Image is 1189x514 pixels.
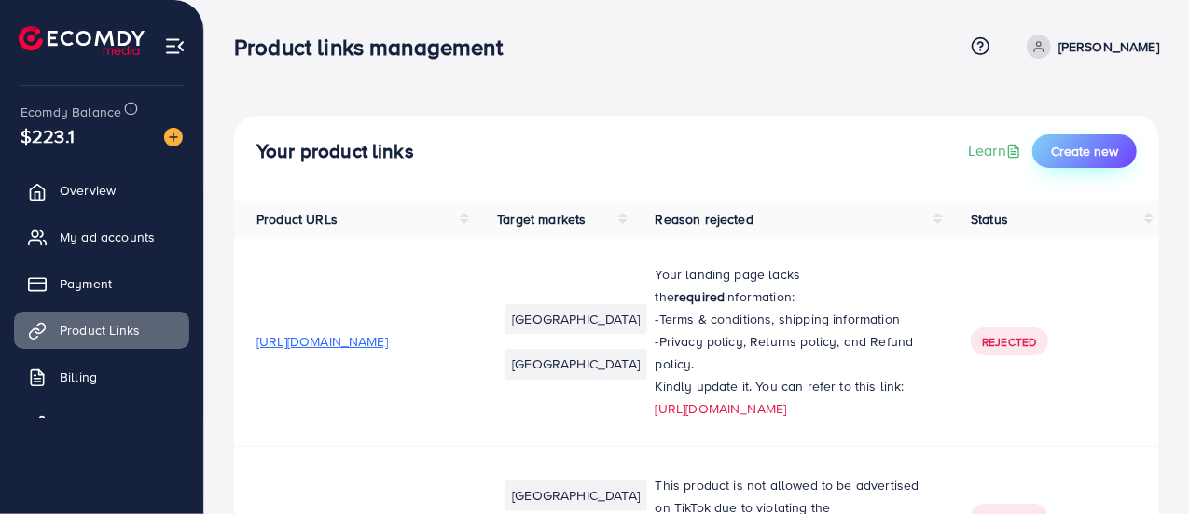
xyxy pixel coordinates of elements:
[982,334,1036,350] span: Rejected
[164,35,186,57] img: menu
[21,122,75,149] span: $223.1
[1032,134,1137,168] button: Create new
[971,210,1008,229] span: Status
[505,480,647,510] li: [GEOGRAPHIC_DATA]
[497,210,586,229] span: Target markets
[14,312,189,349] a: Product Links
[14,358,189,396] a: Billing
[1110,430,1175,500] iframe: Chat
[164,128,183,146] img: image
[505,349,647,379] li: [GEOGRAPHIC_DATA]
[656,210,753,229] span: Reason rejected
[1019,35,1159,59] a: [PERSON_NAME]
[256,210,338,229] span: Product URLs
[60,321,140,340] span: Product Links
[1051,142,1118,160] span: Create new
[256,332,388,351] span: [URL][DOMAIN_NAME]
[60,414,159,433] span: Affiliate Program
[505,304,647,334] li: [GEOGRAPHIC_DATA]
[674,287,725,306] strong: required
[14,172,189,209] a: Overview
[60,274,112,293] span: Payment
[14,265,189,302] a: Payment
[234,34,518,61] h3: Product links management
[21,103,121,121] span: Ecomdy Balance
[256,140,414,163] h4: Your product links
[1058,35,1159,58] p: [PERSON_NAME]
[60,228,155,246] span: My ad accounts
[968,140,1025,161] a: Learn
[14,218,189,256] a: My ad accounts
[19,26,145,55] img: logo
[656,377,905,396] span: Kindly update it. You can refer to this link:
[656,263,927,308] p: Your landing page lacks the information:
[656,399,787,418] a: [URL][DOMAIN_NAME]
[656,330,927,375] p: -Privacy policy, Returns policy, and Refund policy.
[60,181,116,200] span: Overview
[60,368,97,386] span: Billing
[14,405,189,442] a: Affiliate Program
[656,308,927,330] p: -Terms & conditions, shipping information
